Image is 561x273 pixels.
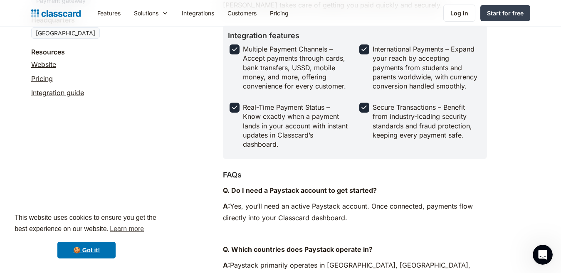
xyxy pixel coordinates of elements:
[91,4,127,22] a: Features
[31,7,81,19] a: home
[228,30,482,41] h2: Integration features
[533,245,553,265] iframe: Intercom live chat
[223,169,242,180] h2: FAQs
[221,4,263,22] a: Customers
[373,103,479,140] div: Secure Transactions – Benefit from industry-leading security standards and fraud protection, keep...
[57,242,116,258] a: dismiss cookie message
[487,9,524,17] div: Start for free
[31,59,56,69] a: Website
[134,9,158,17] div: Solutions
[223,261,230,269] strong: A:
[7,205,166,266] div: cookieconsent
[31,88,84,98] a: Integration guide
[243,103,349,149] div: Real-Time Payment Status – Know exactly when a payment lands in your account with instant updates...
[450,9,468,17] div: Log in
[15,213,158,235] span: This website uses cookies to ensure you get the best experience on our website.
[443,5,475,22] a: Log in
[31,74,53,84] a: Pricing
[373,44,479,91] div: International Payments – Expand your reach by accepting payments from students and parents worldw...
[127,4,175,22] div: Solutions
[223,186,377,194] strong: Q. Do I need a Paystack account to get started?
[175,4,221,22] a: Integrations
[223,200,487,224] p: Yes, you’ll need an active Paystack account. Once connected, payments flow directly into your Cla...
[31,27,100,39] div: [GEOGRAPHIC_DATA]
[480,5,530,21] a: Start for free
[31,47,65,57] div: Resources
[109,223,145,235] a: learn more about cookies
[243,44,349,91] div: Multiple Payment Channels – Accept payments through cards, bank transfers, USSD, mobile money, an...
[223,228,487,239] p: ‍
[223,202,230,210] strong: A:
[223,245,373,253] strong: Q. Which countries does Paystack operate in?
[263,4,295,22] a: Pricing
